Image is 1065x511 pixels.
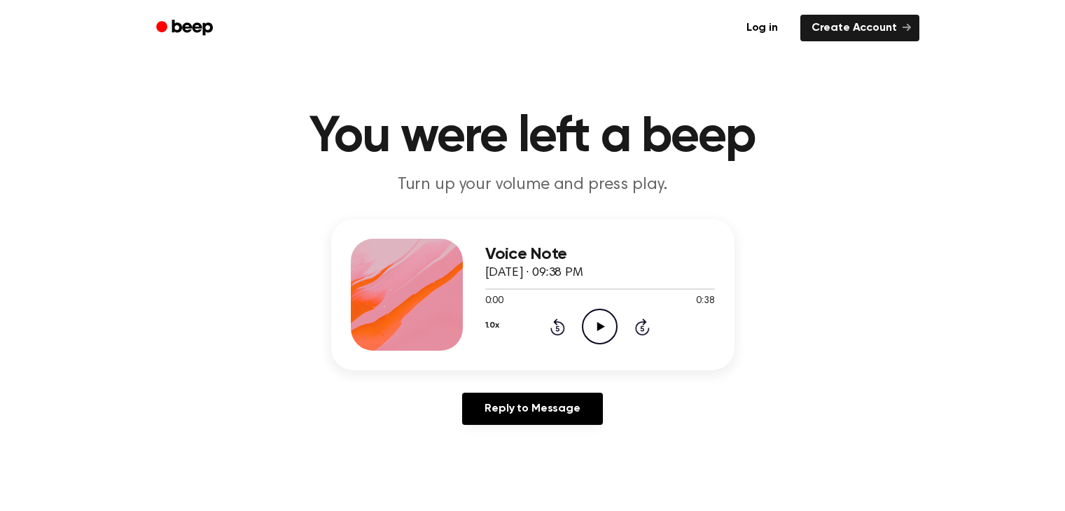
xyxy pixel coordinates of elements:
a: Log in [732,12,792,44]
span: 0:00 [485,294,503,309]
h3: Voice Note [485,245,715,264]
p: Turn up your volume and press play. [264,174,802,197]
a: Create Account [800,15,919,41]
h1: You were left a beep [174,112,891,162]
button: 1.0x [485,314,499,337]
a: Reply to Message [462,393,602,425]
span: [DATE] · 09:38 PM [485,267,583,279]
span: 0:38 [696,294,714,309]
a: Beep [146,15,225,42]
